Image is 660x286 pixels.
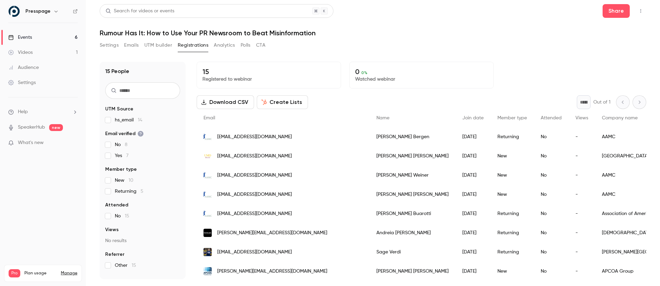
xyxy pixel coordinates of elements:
div: No [534,185,569,204]
div: New [491,146,534,166]
span: Other [115,262,136,269]
div: [PERSON_NAME] Buarotti [370,204,455,223]
div: - [569,146,595,166]
span: Email [203,116,215,120]
span: No [115,141,128,148]
div: Returning [491,127,534,146]
span: new [49,124,63,131]
div: [PERSON_NAME] Weiner [370,166,455,185]
img: apcoa.eu [203,267,212,275]
span: 8 [125,142,128,147]
div: [PERSON_NAME] [PERSON_NAME] [370,185,455,204]
span: 15 [132,263,136,268]
a: Manage [61,271,77,276]
p: 0 [355,68,488,76]
p: 15 [202,68,335,76]
span: hs_email [115,117,142,123]
span: Member type [105,166,137,173]
span: [EMAIL_ADDRESS][DOMAIN_NAME] [217,210,292,217]
span: Plan usage [24,271,57,276]
div: New [491,262,534,281]
span: Company name [602,116,638,120]
div: - [569,262,595,281]
span: Join date [462,116,484,120]
span: [EMAIL_ADDRESS][DOMAIN_NAME] [217,153,292,160]
span: [PERSON_NAME][EMAIL_ADDRESS][DOMAIN_NAME] [217,229,327,237]
button: Polls [241,40,251,51]
div: [PERSON_NAME] [PERSON_NAME] [370,146,455,166]
span: [EMAIL_ADDRESS][DOMAIN_NAME] [217,133,292,141]
span: Attended [105,202,128,208]
div: [DATE] [455,127,491,146]
button: CTA [256,40,265,51]
div: No [534,166,569,185]
div: - [569,242,595,262]
div: [DATE] [455,146,491,166]
span: Returning [115,188,143,195]
span: Name [376,116,389,120]
div: [DATE] [455,185,491,204]
span: [EMAIL_ADDRESS][DOMAIN_NAME] [217,249,292,256]
span: [EMAIL_ADDRESS][DOMAIN_NAME] [217,191,292,198]
div: Search for videos or events [106,8,174,15]
a: SpeakerHub [18,124,45,131]
span: Views [575,116,588,120]
div: - [569,185,595,204]
span: Referrer [105,251,124,258]
div: [PERSON_NAME] Bergen [370,127,455,146]
div: No [534,204,569,223]
div: [DATE] [455,242,491,262]
div: [DATE] [455,262,491,281]
span: Yes [115,152,129,159]
div: Returning [491,242,534,262]
img: umn.edu [203,152,212,160]
button: Share [603,4,630,18]
div: Sage Verdi [370,242,455,262]
span: [EMAIL_ADDRESS][DOMAIN_NAME] [217,172,292,179]
p: No results [105,237,180,244]
button: Create Lists [257,95,308,109]
span: What's new [18,139,44,146]
p: Watched webinar [355,76,488,83]
div: New [491,166,534,185]
div: - [569,166,595,185]
div: No [534,223,569,242]
div: No [534,242,569,262]
button: Settings [100,40,119,51]
div: No [534,146,569,166]
div: Returning [491,204,534,223]
div: Videos [8,49,33,56]
div: No [534,127,569,146]
button: Download CSV [197,95,254,109]
span: 7 [126,153,129,158]
img: doc.isvouga.pt [203,229,212,237]
img: jcu.edu [203,248,212,256]
button: Emails [124,40,139,51]
button: UTM builder [144,40,172,51]
span: No [115,213,129,219]
img: Presspage [9,6,20,17]
span: 10 [129,178,133,183]
p: Registered to webinar [202,76,335,83]
div: [DATE] [455,166,491,185]
p: Out of 1 [593,99,610,106]
img: aamc.org [203,190,212,199]
div: No [534,262,569,281]
span: Views [105,226,119,233]
span: Pro [9,269,20,277]
button: Registrations [178,40,208,51]
span: [PERSON_NAME][EMAIL_ADDRESS][DOMAIN_NAME] [217,268,327,275]
h1: 15 People [105,67,129,75]
iframe: Noticeable Trigger [69,140,78,146]
span: 15 [125,214,129,218]
div: Settings [8,79,36,86]
div: Events [8,34,32,41]
span: Email verified [105,130,144,137]
span: Help [18,108,28,116]
h6: Presspage [25,8,51,15]
li: help-dropdown-opener [8,108,78,116]
button: Analytics [214,40,235,51]
span: 14 [138,118,142,122]
section: facet-groups [105,106,180,269]
div: Returning [491,223,534,242]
